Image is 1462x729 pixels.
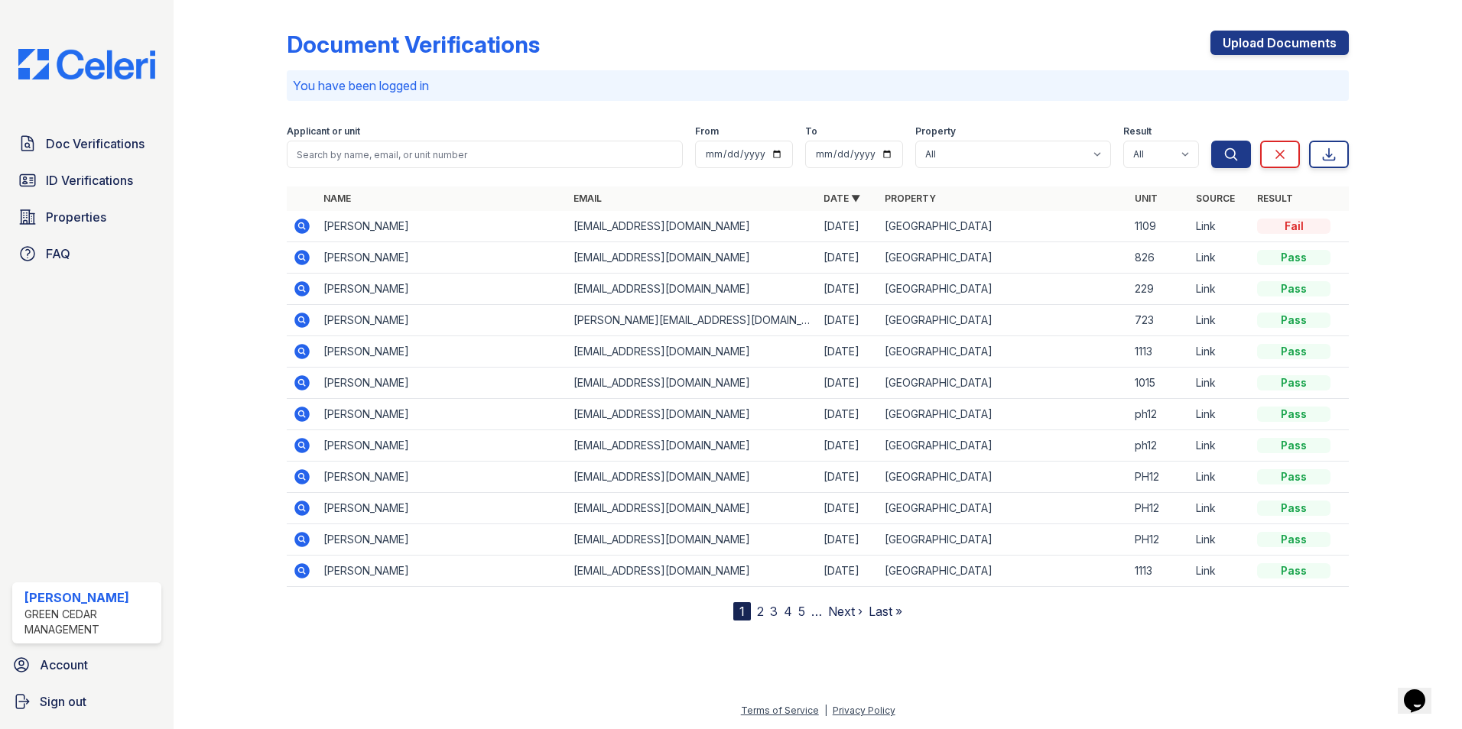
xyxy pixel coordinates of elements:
td: [PERSON_NAME] [317,211,567,242]
label: Property [915,125,956,138]
td: [PERSON_NAME] [317,305,567,336]
td: [PERSON_NAME] [317,430,567,462]
td: [DATE] [817,399,879,430]
td: ph12 [1129,430,1190,462]
div: Pass [1257,281,1330,296]
td: [EMAIL_ADDRESS][DOMAIN_NAME] [567,211,817,242]
iframe: chat widget [1398,668,1447,714]
td: 1113 [1129,556,1190,587]
td: [EMAIL_ADDRESS][DOMAIN_NAME] [567,524,817,556]
td: ph12 [1129,399,1190,430]
td: [DATE] [817,242,879,274]
td: 1109 [1129,211,1190,242]
div: Fail [1257,219,1330,234]
td: [DATE] [817,524,879,556]
div: Pass [1257,563,1330,578]
a: Source [1196,193,1235,204]
div: Pass [1257,438,1330,453]
td: [GEOGRAPHIC_DATA] [879,368,1129,399]
input: Search by name, email, or unit number [287,141,683,168]
div: Document Verifications [287,31,540,58]
td: 826 [1129,242,1190,274]
div: Pass [1257,250,1330,265]
td: [PERSON_NAME] [317,368,567,399]
td: [EMAIL_ADDRESS][DOMAIN_NAME] [567,368,817,399]
span: FAQ [46,245,70,263]
a: Upload Documents [1210,31,1349,55]
td: [GEOGRAPHIC_DATA] [879,211,1129,242]
td: [GEOGRAPHIC_DATA] [879,493,1129,524]
td: 723 [1129,305,1190,336]
td: [EMAIL_ADDRESS][DOMAIN_NAME] [567,462,817,493]
td: [PERSON_NAME] [317,493,567,524]
a: 5 [798,604,805,619]
a: Last » [869,604,902,619]
td: [EMAIL_ADDRESS][DOMAIN_NAME] [567,274,817,305]
td: [DATE] [817,462,879,493]
td: Link [1190,556,1251,587]
span: Properties [46,208,106,226]
a: Next › [828,604,863,619]
td: [DATE] [817,305,879,336]
img: CE_Logo_Blue-a8612792a0a2168367f1c8372b55b34899dd931a85d93a1a3d3e32e68fde9ad4.png [6,49,167,79]
td: [DATE] [817,493,879,524]
td: [EMAIL_ADDRESS][DOMAIN_NAME] [567,430,817,462]
td: [DATE] [817,556,879,587]
td: Link [1190,274,1251,305]
td: Link [1190,430,1251,462]
label: Applicant or unit [287,125,360,138]
a: 2 [757,604,764,619]
td: [GEOGRAPHIC_DATA] [879,556,1129,587]
a: Properties [12,202,161,232]
td: [PERSON_NAME] [317,556,567,587]
div: Pass [1257,313,1330,328]
a: Email [573,193,602,204]
td: 229 [1129,274,1190,305]
td: [GEOGRAPHIC_DATA] [879,274,1129,305]
label: To [805,125,817,138]
td: [PERSON_NAME] [317,242,567,274]
td: Link [1190,462,1251,493]
td: [DATE] [817,430,879,462]
td: [EMAIL_ADDRESS][DOMAIN_NAME] [567,399,817,430]
div: Pass [1257,469,1330,484]
a: 4 [784,604,792,619]
div: Pass [1257,501,1330,516]
div: Pass [1257,344,1330,359]
td: [GEOGRAPHIC_DATA] [879,305,1129,336]
a: FAQ [12,238,161,269]
a: Account [6,650,167,680]
a: 3 [770,604,778,619]
div: Pass [1257,407,1330,422]
div: | [824,705,827,716]
td: [DATE] [817,336,879,368]
p: You have been logged in [293,76,1343,95]
td: [GEOGRAPHIC_DATA] [879,462,1129,493]
td: [GEOGRAPHIC_DATA] [879,336,1129,368]
label: Result [1123,125,1152,138]
span: Account [40,656,88,674]
td: [GEOGRAPHIC_DATA] [879,430,1129,462]
td: [EMAIL_ADDRESS][DOMAIN_NAME] [567,242,817,274]
td: [PERSON_NAME] [317,462,567,493]
td: Link [1190,399,1251,430]
td: Link [1190,336,1251,368]
td: PH12 [1129,462,1190,493]
td: [EMAIL_ADDRESS][DOMAIN_NAME] [567,556,817,587]
td: [GEOGRAPHIC_DATA] [879,399,1129,430]
td: [PERSON_NAME] [317,274,567,305]
span: Doc Verifications [46,134,145,153]
td: [GEOGRAPHIC_DATA] [879,524,1129,556]
a: Property [885,193,936,204]
a: Sign out [6,686,167,717]
a: Doc Verifications [12,128,161,159]
a: Privacy Policy [833,705,895,716]
td: [PERSON_NAME][EMAIL_ADDRESS][DOMAIN_NAME] [567,305,817,336]
a: ID Verifications [12,165,161,196]
td: Link [1190,242,1251,274]
a: Name [323,193,351,204]
td: Link [1190,305,1251,336]
td: 1015 [1129,368,1190,399]
td: [PERSON_NAME] [317,524,567,556]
